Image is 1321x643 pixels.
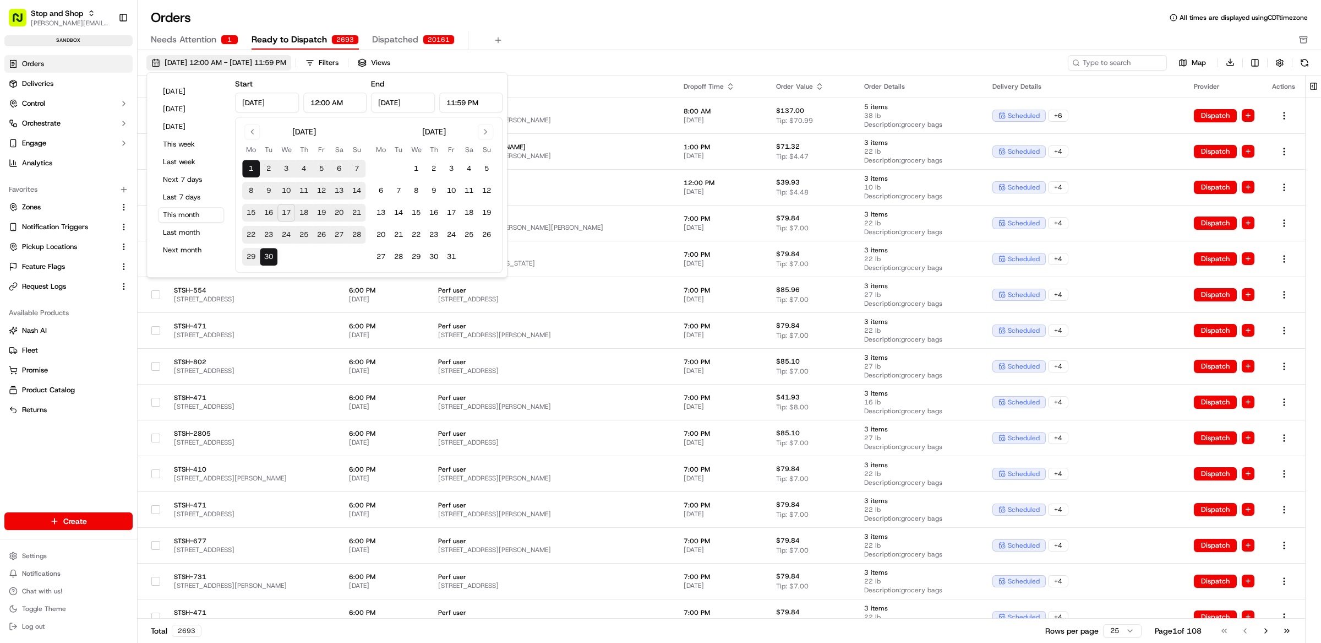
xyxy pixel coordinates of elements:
[22,246,84,257] span: Knowledge Base
[158,242,224,258] button: Next month
[4,181,133,198] div: Favorites
[684,223,758,232] span: [DATE]
[277,144,295,155] th: Wednesday
[22,587,62,596] span: Chat with us!
[252,33,327,46] span: Ready to Dispatch
[4,401,133,419] button: Returns
[776,224,809,233] span: Tip: $7.00
[4,381,133,399] button: Product Catalog
[158,84,224,99] button: [DATE]
[1008,111,1040,120] span: scheduled
[372,248,390,266] button: 27
[349,295,420,304] span: [DATE]
[864,138,975,147] span: 3 items
[22,326,47,336] span: Nash AI
[684,187,758,196] span: [DATE]
[864,299,975,308] span: Description: grocery bags
[1272,82,1296,91] div: Actions
[776,188,809,197] span: Tip: $4.48
[1194,539,1237,552] button: Dispatch
[348,160,365,177] button: 7
[22,552,47,560] span: Settings
[165,58,286,68] span: [DATE] 12:00 AM - [DATE] 11:59 PM
[50,105,181,116] div: Start new chat
[438,116,666,125] span: [STREET_ADDRESS][PERSON_NAME]
[776,260,809,268] span: Tip: $7.00
[242,182,260,199] button: 8
[158,225,224,240] button: Last month
[684,250,758,259] span: 7:00 PM
[4,583,133,599] button: Chat with us!
[1048,217,1068,229] div: + 4
[776,106,804,115] span: $137.00
[34,201,89,209] span: [PERSON_NAME]
[407,226,425,244] button: 22
[425,182,443,199] button: 9
[864,82,975,91] div: Order Details
[864,174,975,183] span: 3 items
[29,71,198,83] input: Got a question? Start typing here...
[1194,109,1237,122] button: Dispatch
[9,385,128,395] a: Product Catalog
[1194,360,1237,373] button: Dispatch
[438,179,666,187] span: test user
[235,79,253,89] label: Start
[50,116,151,125] div: We're available if you need us!
[372,182,390,199] button: 6
[158,207,224,223] button: This month
[372,204,390,221] button: 13
[313,182,330,199] button: 12
[864,317,975,326] span: 3 items
[91,171,95,180] span: •
[4,218,133,236] button: Notification Triggers
[864,147,975,156] span: 22 lb
[242,248,260,266] button: 29
[4,566,133,581] button: Notifications
[1180,13,1308,22] span: All times are displayed using CDT timezone
[97,171,120,180] span: [DATE]
[1048,145,1068,158] div: + 4
[22,262,65,272] span: Feature Flags
[260,226,277,244] button: 23
[23,105,43,125] img: 4037041995827_4c49e92c6e3ed2e3ec13_72.png
[4,4,114,31] button: Stop and Shop[PERSON_NAME][EMAIL_ADDRESS][DOMAIN_NAME]
[348,144,365,155] th: Sunday
[348,226,365,244] button: 28
[78,273,133,282] a: Powered byPylon
[776,152,809,161] span: Tip: $4.47
[313,204,330,221] button: 19
[4,154,133,172] a: Analytics
[776,285,800,294] span: $85.96
[443,182,460,199] button: 10
[22,385,75,395] span: Product Catalog
[9,282,115,291] a: Request Logs
[9,405,128,415] a: Returns
[277,160,295,177] button: 3
[390,182,407,199] button: 7
[1194,396,1237,409] button: Dispatch
[1194,503,1237,516] button: Dispatch
[31,19,110,28] button: [PERSON_NAME][EMAIL_ADDRESS][DOMAIN_NAME]
[776,214,800,223] span: $79.84
[4,134,133,152] button: Engage
[478,124,493,139] button: Go to next month
[277,226,295,244] button: 24
[353,55,395,71] button: Views
[864,290,975,299] span: 27 lb
[260,182,277,199] button: 9
[260,144,277,155] th: Tuesday
[349,322,420,331] span: 6:00 PM
[301,55,343,71] button: Filters
[684,143,758,152] span: 1:00 PM
[407,204,425,221] button: 15
[684,152,758,160] span: [DATE]
[1008,147,1040,156] span: scheduled
[371,79,384,89] label: End
[260,204,277,221] button: 16
[1194,145,1237,158] button: Dispatch
[158,101,224,117] button: [DATE]
[684,214,758,223] span: 7:00 PM
[684,322,758,331] span: 7:00 PM
[1194,610,1237,624] button: Dispatch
